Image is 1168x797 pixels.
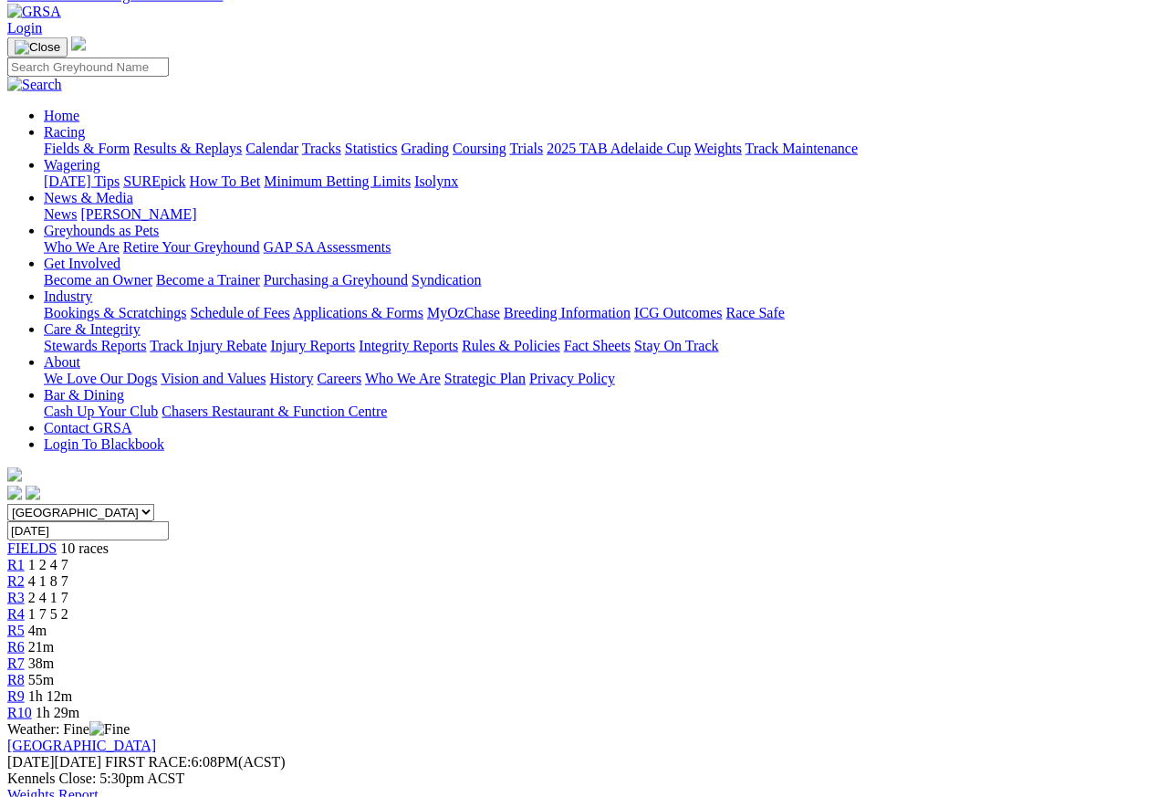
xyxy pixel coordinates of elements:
[7,77,62,93] img: Search
[7,672,25,687] a: R8
[7,738,156,753] a: [GEOGRAPHIC_DATA]
[270,338,355,353] a: Injury Reports
[28,639,54,655] span: 21m
[264,272,408,288] a: Purchasing a Greyhound
[462,338,560,353] a: Rules & Policies
[44,436,164,452] a: Login To Blackbook
[44,371,1161,387] div: About
[529,371,615,386] a: Privacy Policy
[44,157,100,173] a: Wagering
[80,206,196,222] a: [PERSON_NAME]
[564,338,631,353] a: Fact Sheets
[444,371,526,386] a: Strategic Plan
[44,141,130,156] a: Fields & Form
[44,338,1161,354] div: Care & Integrity
[133,141,242,156] a: Results & Replays
[44,272,1161,288] div: Get Involved
[44,256,120,271] a: Get Involved
[7,467,22,482] img: logo-grsa-white.png
[7,721,130,737] span: Weather: Fine
[28,606,68,622] span: 1 7 5 2
[7,688,25,704] a: R9
[264,239,391,255] a: GAP SA Assessments
[44,305,1161,321] div: Industry
[44,288,92,304] a: Industry
[44,305,186,320] a: Bookings & Scratchings
[44,190,133,205] a: News & Media
[414,173,458,189] a: Isolynx
[245,141,298,156] a: Calendar
[634,338,718,353] a: Stay On Track
[7,521,169,540] input: Select date
[15,40,60,55] img: Close
[7,4,61,20] img: GRSA
[28,557,68,572] span: 1 2 4 7
[264,173,411,189] a: Minimum Betting Limits
[7,37,68,58] button: Toggle navigation
[44,387,124,403] a: Bar & Dining
[28,655,54,671] span: 38m
[694,141,742,156] a: Weights
[7,20,42,36] a: Login
[44,420,131,435] a: Contact GRSA
[162,404,387,419] a: Chasers Restaurant & Function Centre
[359,338,458,353] a: Integrity Reports
[7,557,25,572] span: R1
[401,141,449,156] a: Grading
[7,754,55,770] span: [DATE]
[28,573,68,589] span: 4 1 8 7
[293,305,423,320] a: Applications & Forms
[156,272,260,288] a: Become a Trainer
[28,623,47,638] span: 4m
[44,173,120,189] a: [DATE] Tips
[7,639,25,655] a: R6
[161,371,266,386] a: Vision and Values
[7,705,32,720] span: R10
[7,573,25,589] a: R2
[7,606,25,622] a: R4
[28,672,54,687] span: 55m
[365,371,441,386] a: Who We Are
[44,404,158,419] a: Cash Up Your Club
[7,771,1161,787] div: Kennels Close: 5:30pm ACST
[36,705,79,720] span: 1h 29m
[123,239,260,255] a: Retire Your Greyhound
[28,590,68,605] span: 2 4 1 7
[44,173,1161,190] div: Wagering
[26,486,40,500] img: twitter.svg
[89,721,130,738] img: Fine
[44,141,1161,157] div: Racing
[44,371,157,386] a: We Love Our Dogs
[7,655,25,671] a: R7
[123,173,185,189] a: SUREpick
[317,371,361,386] a: Careers
[412,272,481,288] a: Syndication
[28,688,72,704] span: 1h 12m
[7,58,169,77] input: Search
[44,206,77,222] a: News
[7,623,25,638] a: R5
[44,404,1161,420] div: Bar & Dining
[44,124,85,140] a: Racing
[7,540,57,556] a: FIELDS
[504,305,631,320] a: Breeding Information
[725,305,784,320] a: Race Safe
[44,354,80,370] a: About
[44,206,1161,223] div: News & Media
[44,272,152,288] a: Become an Owner
[60,540,109,556] span: 10 races
[7,590,25,605] a: R3
[7,486,22,500] img: facebook.svg
[345,141,398,156] a: Statistics
[44,321,141,337] a: Care & Integrity
[190,173,261,189] a: How To Bet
